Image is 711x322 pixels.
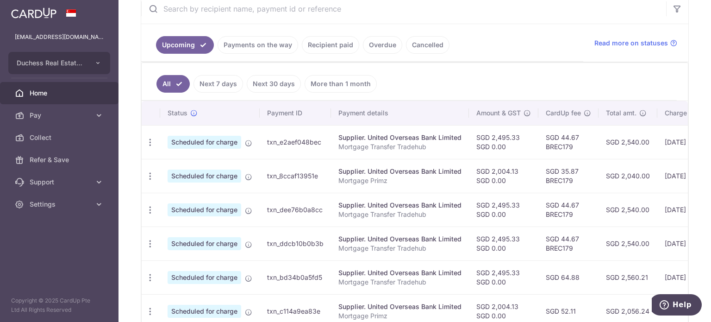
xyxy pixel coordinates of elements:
[247,75,301,93] a: Next 30 days
[156,36,214,54] a: Upcoming
[260,159,331,193] td: txn_8ccaf13951e
[469,159,538,193] td: SGD 2,004.13 SGD 0.00
[538,125,599,159] td: SGD 44.67 BREC179
[469,260,538,294] td: SGD 2,495.33 SGD 0.00
[338,302,462,311] div: Supplier. United Overseas Bank Limited
[363,36,402,54] a: Overdue
[260,101,331,125] th: Payment ID
[305,75,377,93] a: More than 1 month
[168,237,241,250] span: Scheduled for charge
[168,305,241,318] span: Scheduled for charge
[168,271,241,284] span: Scheduled for charge
[338,167,462,176] div: Supplier. United Overseas Bank Limited
[168,203,241,216] span: Scheduled for charge
[599,159,657,193] td: SGD 2,040.00
[538,159,599,193] td: SGD 35.87 BREC179
[8,52,110,74] button: Duchess Real Estate Investment Pte Ltd
[30,177,91,187] span: Support
[156,75,190,93] a: All
[30,133,91,142] span: Collect
[652,294,702,317] iframe: Opens a widget where you can find more information
[338,268,462,278] div: Supplier. United Overseas Bank Limited
[218,36,298,54] a: Payments on the way
[331,101,469,125] th: Payment details
[599,125,657,159] td: SGD 2,540.00
[476,108,521,118] span: Amount & GST
[338,142,462,152] p: Mortgage Transfer Tradehub
[469,227,538,260] td: SGD 2,495.33 SGD 0.00
[168,108,187,118] span: Status
[599,193,657,227] td: SGD 2,540.00
[193,75,243,93] a: Next 7 days
[30,88,91,98] span: Home
[338,133,462,142] div: Supplier. United Overseas Bank Limited
[30,200,91,209] span: Settings
[538,193,599,227] td: SGD 44.67 BREC179
[302,36,359,54] a: Recipient paid
[260,227,331,260] td: txn_ddcb10b0b3b
[665,108,703,118] span: Charge date
[538,227,599,260] td: SGD 44.67 BREC179
[30,111,91,120] span: Pay
[260,260,331,294] td: txn_bd34b0a5fd5
[338,244,462,253] p: Mortgage Transfer Tradehub
[338,234,462,244] div: Supplier. United Overseas Bank Limited
[338,176,462,185] p: Mortgage Primz
[30,155,91,164] span: Refer & Save
[338,210,462,219] p: Mortgage Transfer Tradehub
[469,193,538,227] td: SGD 2,495.33 SGD 0.00
[469,125,538,159] td: SGD 2,495.33 SGD 0.00
[338,201,462,210] div: Supplier. United Overseas Bank Limited
[606,108,636,118] span: Total amt.
[11,7,56,19] img: CardUp
[538,260,599,294] td: SGD 64.88
[17,58,85,68] span: Duchess Real Estate Investment Pte Ltd
[594,38,677,48] a: Read more on statuses
[338,278,462,287] p: Mortgage Transfer Tradehub
[594,38,668,48] span: Read more on statuses
[546,108,581,118] span: CardUp fee
[15,32,104,42] p: [EMAIL_ADDRESS][DOMAIN_NAME]
[260,125,331,159] td: txn_e2aef048bec
[599,260,657,294] td: SGD 2,560.21
[168,170,241,183] span: Scheduled for charge
[406,36,449,54] a: Cancelled
[260,193,331,227] td: txn_dee76b0a8cc
[168,136,241,149] span: Scheduled for charge
[338,311,462,321] p: Mortgage Primz
[599,227,657,260] td: SGD 2,540.00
